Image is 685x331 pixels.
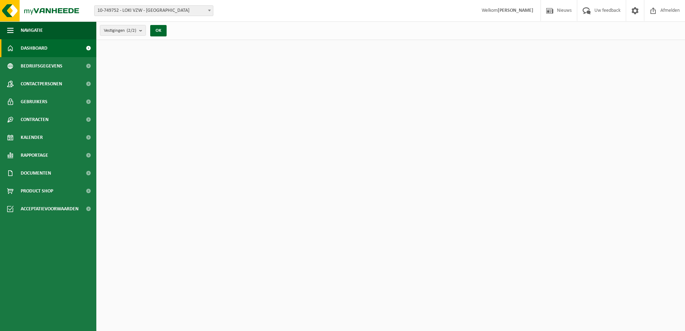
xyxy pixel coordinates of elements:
[21,200,78,218] span: Acceptatievoorwaarden
[21,21,43,39] span: Navigatie
[21,111,49,129] span: Contracten
[94,5,213,16] span: 10-749752 - LOKI VZW - TERVUREN
[21,39,47,57] span: Dashboard
[100,25,146,36] button: Vestigingen(2/2)
[21,57,62,75] span: Bedrijfsgegevens
[150,25,167,36] button: OK
[95,6,213,16] span: 10-749752 - LOKI VZW - TERVUREN
[498,8,533,13] strong: [PERSON_NAME]
[21,146,48,164] span: Rapportage
[4,315,119,331] iframe: chat widget
[21,93,47,111] span: Gebruikers
[21,75,62,93] span: Contactpersonen
[21,129,43,146] span: Kalender
[21,182,53,200] span: Product Shop
[21,164,51,182] span: Documenten
[104,25,136,36] span: Vestigingen
[127,28,136,33] count: (2/2)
